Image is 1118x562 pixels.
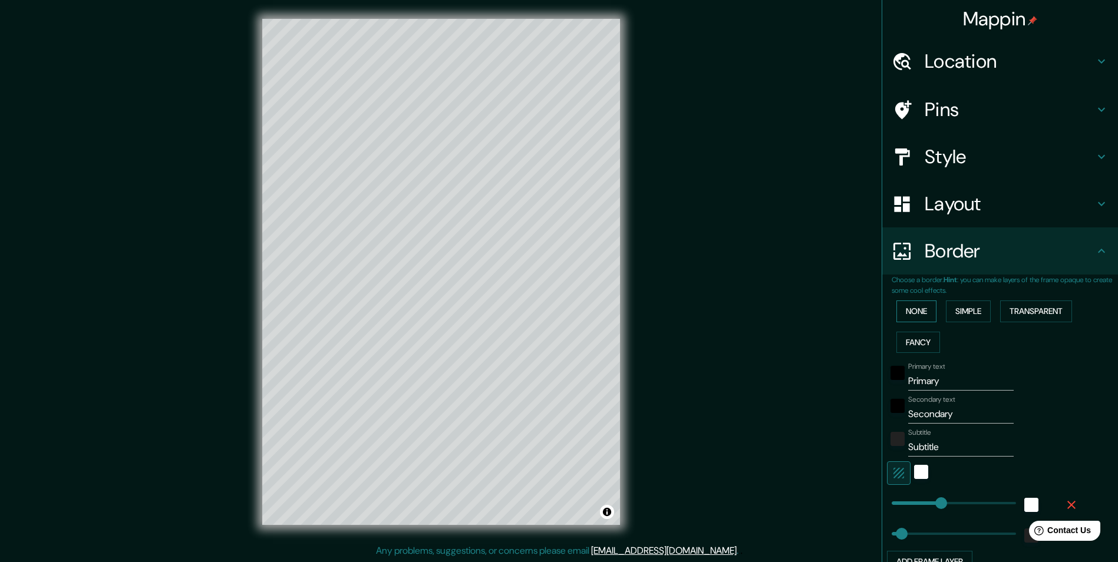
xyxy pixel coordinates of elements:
[891,432,905,446] button: color-222222
[946,300,991,322] button: Simple
[892,275,1118,296] p: Choose a border. : you can make layers of the frame opaque to create some cool effects.
[1000,300,1072,322] button: Transparent
[376,544,738,558] p: Any problems, suggestions, or concerns please email .
[925,239,1094,263] h4: Border
[882,86,1118,133] div: Pins
[600,505,614,519] button: Toggle attribution
[963,7,1038,31] h4: Mappin
[738,544,740,558] div: .
[1028,16,1037,25] img: pin-icon.png
[891,399,905,413] button: black
[908,428,931,438] label: Subtitle
[925,192,1094,216] h4: Layout
[882,38,1118,85] div: Location
[1013,516,1105,549] iframe: Help widget launcher
[591,544,737,557] a: [EMAIL_ADDRESS][DOMAIN_NAME]
[925,145,1094,168] h4: Style
[882,180,1118,227] div: Layout
[896,332,940,353] button: Fancy
[908,362,945,372] label: Primary text
[944,275,957,285] b: Hint
[914,465,928,479] button: white
[925,49,1094,73] h4: Location
[908,395,955,405] label: Secondary text
[740,544,743,558] div: .
[925,98,1094,121] h4: Pins
[891,366,905,380] button: black
[896,300,936,322] button: None
[882,227,1118,275] div: Border
[882,133,1118,180] div: Style
[1024,498,1038,512] button: white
